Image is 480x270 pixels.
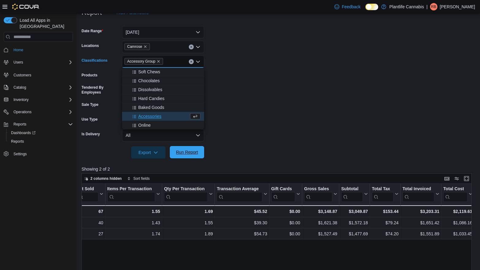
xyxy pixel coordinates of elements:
span: Export [135,146,162,159]
div: $1,572.18 [341,219,368,226]
div: 67 [77,208,103,215]
div: 1.69 [164,208,213,215]
button: Operations [11,108,34,116]
label: Date Range [82,29,103,33]
button: Hard Candies [122,94,204,103]
div: $3,203.31 [402,208,439,215]
button: Reports [6,137,75,146]
a: Dashboards [9,129,38,137]
span: Accessory Group [127,58,155,64]
span: Load All Apps in [GEOGRAPHIC_DATA] [17,17,73,29]
button: Total Cost [443,186,472,202]
div: $1,477.69 [341,230,368,237]
button: All [122,129,204,141]
div: Total Invoiced [402,186,434,202]
button: 2 columns hidden [82,175,124,182]
div: 27 [77,230,103,237]
label: Is Delivery [82,132,100,137]
button: Home [1,45,75,54]
span: Accessories [138,113,161,119]
div: Transaction Average [217,186,262,202]
span: Operations [13,110,32,114]
span: Reports [11,139,24,144]
div: $3,148.87 [304,208,337,215]
label: Locations [82,43,99,48]
span: RB [431,3,436,10]
button: Gift Cards [271,186,300,202]
button: Run Report [170,146,204,158]
div: Net Sold [77,186,98,192]
div: $153.44 [372,208,398,215]
button: Online [122,121,204,130]
div: $74.20 [372,230,398,237]
button: Transaction Average [217,186,267,202]
button: Gross Sales [304,186,337,202]
span: Feedback [342,4,360,10]
button: Net Sold [77,186,103,202]
div: Total Tax [372,186,394,202]
div: $1,651.42 [402,219,439,226]
span: Users [11,59,73,66]
button: Catalog [1,83,75,92]
label: Sale Type [82,102,98,107]
div: $79.24 [372,219,398,226]
div: $0.00 [271,208,300,215]
button: Operations [1,108,75,116]
span: Sort fields [133,176,150,181]
div: 1.89 [164,230,213,237]
button: Subtotal [341,186,368,202]
button: Keyboard shortcuts [443,175,451,182]
label: Tendered By Employees [82,85,120,95]
a: Feedback [332,1,363,13]
button: Export [131,146,166,159]
span: Home [13,48,23,52]
img: Cova [12,4,40,10]
label: Products [82,73,97,78]
p: | [426,3,428,10]
div: $2,119.61 [443,208,472,215]
span: Users [13,60,23,65]
button: Catalog [11,84,29,91]
span: Baked Goods [138,104,164,110]
button: [DATE] [122,26,204,38]
div: Subtotal [341,186,363,192]
label: Classifications [82,58,108,63]
div: Gift Card Sales [271,186,295,202]
button: Enter fullscreen [463,175,470,182]
span: Reports [9,138,73,145]
button: Reports [1,120,75,129]
button: Settings [1,149,75,158]
a: Settings [11,150,29,158]
div: $1,033.45 [443,230,472,237]
div: Items Per Transaction [107,186,155,192]
button: Clear input [189,59,194,64]
a: Home [11,46,26,54]
div: Total Invoiced [402,186,434,192]
span: Reports [11,121,73,128]
div: $1,527.49 [304,230,337,237]
button: Reports [11,121,29,128]
div: $0.00 [271,230,300,237]
span: Dissolvables [138,87,162,93]
button: Accessories [122,112,204,121]
span: Soft Chews [138,69,160,75]
div: Qty Per Transaction [164,186,208,192]
span: Hard Candies [138,95,165,102]
button: Inventory [1,95,75,104]
div: 1.55 [107,208,160,215]
div: $39.30 [217,219,267,226]
button: Items Per Transaction [107,186,160,202]
button: Remove Camrose from selection in this group [143,45,147,48]
span: Dashboards [9,129,73,137]
div: Transaction Average [217,186,262,192]
span: Home [11,46,73,54]
span: Settings [11,150,73,158]
button: Users [11,59,25,66]
span: Run Report [176,149,198,155]
span: Camrose [127,44,142,50]
span: Settings [13,152,27,156]
button: Close list of options [196,59,200,64]
span: Dashboards [11,130,36,135]
div: $0.00 [271,219,300,226]
button: Total Invoiced [402,186,439,202]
